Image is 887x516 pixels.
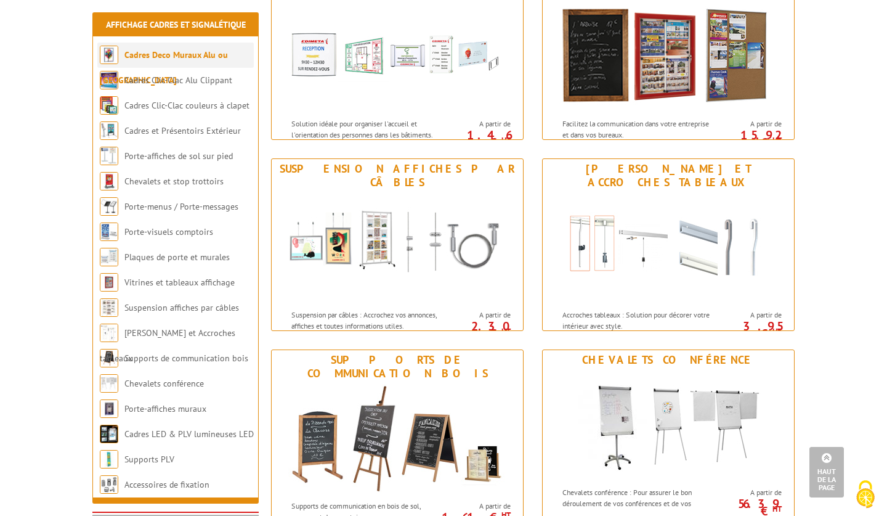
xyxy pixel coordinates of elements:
img: Plaques de porte et murales [100,248,118,266]
div: Suspension affiches par câbles [275,162,520,189]
img: Porte-menus / Porte-messages [100,197,118,216]
p: 15.92 € [713,131,782,146]
span: A partir de [448,501,511,511]
img: Porte-visuels comptoirs [100,223,118,241]
a: Affichage Cadres et Signalétique [106,19,246,30]
span: A partir de [448,310,511,320]
img: Cadres Clic-Clac couleurs à clapet [100,96,118,115]
div: Chevalets conférence [546,353,791,367]
a: Suspension affiches par câbles [124,302,239,313]
img: Chevalets conférence [100,374,118,393]
sup: HT [501,326,511,337]
span: A partir de [719,310,782,320]
a: Vitrines et tableaux affichage [124,277,235,288]
img: Porte-affiches muraux [100,399,118,418]
a: Chevalets et stop trottoirs [124,176,224,187]
img: Vitrines et tableaux affichage [554,1,782,112]
button: Cookies (fenêtre modale) [844,474,887,516]
sup: HT [772,135,782,145]
img: Cadres Deco Muraux Alu ou Bois [100,46,118,64]
a: Cadres Deco Muraux Alu ou [GEOGRAPHIC_DATA] [100,49,228,86]
img: Chevalets et stop trottoirs [100,172,118,190]
p: Suspension par câbles : Accrochez vos annonces, affiches et toutes informations utiles. [291,309,444,330]
p: 1.46 € [442,131,511,146]
a: Chevalets conférence [124,378,204,389]
span: A partir de [719,488,782,498]
p: Facilitez la communication dans votre entreprise et dans vos bureaux. [562,118,715,139]
p: 3.95 € [713,322,782,337]
a: Porte-affiches de sol sur pied [124,150,233,162]
img: Cadres et Présentoirs Extérieur [100,121,118,140]
img: Supports de communication bois [283,383,511,494]
a: [PERSON_NAME] et Accroches tableaux [100,327,235,364]
img: Plaques de porte et murales [283,1,511,112]
img: Accessoires de fixation [100,475,118,494]
a: Suspension affiches par câbles Suspension affiches par câbles Suspension par câbles : Accrochez v... [271,158,524,331]
div: [PERSON_NAME] et Accroches tableaux [546,162,791,189]
img: Suspension affiches par câbles [100,298,118,317]
a: Haut de la page [809,447,844,498]
a: [PERSON_NAME] et Accroches tableaux Cimaises et Accroches tableaux Accroches tableaux : Solution ... [542,158,795,331]
p: Solution idéale pour organiser l'accueil et l'orientation des personnes dans les bâtiments. [291,118,444,139]
img: Vitrines et tableaux affichage [100,273,118,292]
a: Supports PLV [124,454,174,465]
img: Cadres LED & PLV lumineuses LED [100,425,118,443]
a: Porte-affiches muraux [124,403,206,414]
img: Suspension affiches par câbles [283,192,511,303]
img: Porte-affiches de sol sur pied [100,147,118,165]
a: Supports de communication bois [124,353,248,364]
span: A partir de [719,119,782,129]
p: 2.30 € [442,322,511,337]
img: Supports PLV [100,450,118,469]
sup: HT [772,326,782,337]
span: A partir de [448,119,511,129]
img: Cimaises et Accroches tableaux [100,324,118,342]
a: Cadres LED & PLV lumineuses LED [124,428,254,440]
a: Porte-visuels comptoirs [124,226,213,237]
a: Cadres Clic-Clac couleurs à clapet [124,100,249,111]
a: Porte-menus / Porte-messages [124,201,238,212]
img: Cookies (fenêtre modale) [850,479,881,510]
div: Supports de communication bois [275,353,520,380]
img: Chevalets conférence [554,370,782,481]
sup: HT [772,504,782,514]
p: Accroches tableaux : Solution pour décorer votre intérieur avec style. [562,309,715,330]
a: Cadres et Présentoirs Extérieur [124,125,241,136]
img: Cimaises et Accroches tableaux [554,192,782,303]
p: 56.39 € [713,500,782,515]
a: Accessoires de fixation [124,479,209,490]
a: Plaques de porte et murales [124,252,230,263]
a: Cadres Clic-Clac Alu Clippant [124,75,232,86]
sup: HT [501,135,511,145]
